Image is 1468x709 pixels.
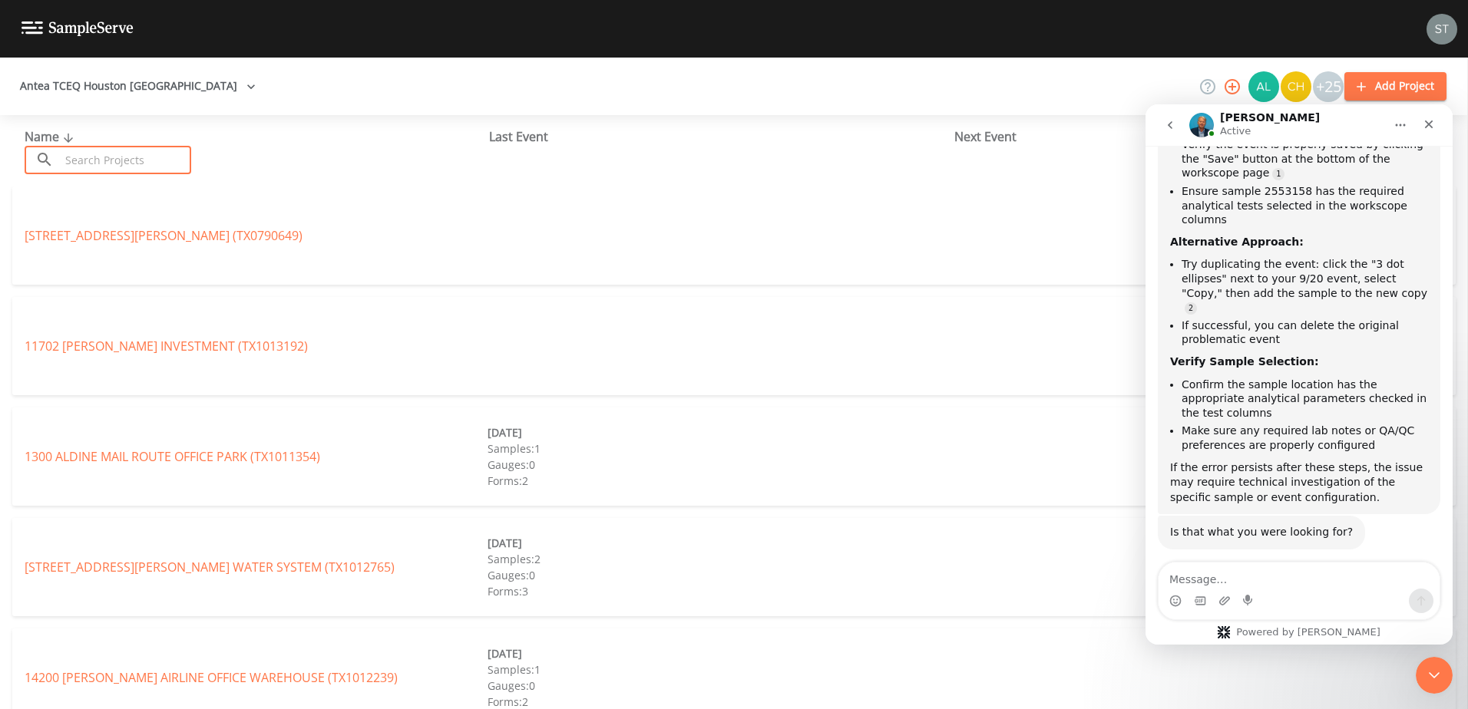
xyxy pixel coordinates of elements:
[36,33,283,76] li: Verify the event is properly saved by clicking the "Save" button at the bottom of the workscope page
[488,645,951,661] div: [DATE]
[1146,104,1453,645] iframe: Intercom live chat
[25,448,320,465] a: 1300 ALDINE MAIL ROUTE OFFICE PARK (TX1011354)
[488,551,951,567] div: Samples: 2
[24,490,36,503] button: Emoji picker
[25,227,303,244] a: [STREET_ADDRESS][PERSON_NAME] (TX0790649)
[489,127,954,146] div: Last Event
[488,473,951,489] div: Forms: 2
[488,583,951,599] div: Forms: 3
[488,567,951,583] div: Gauges: 0
[263,484,288,509] button: Send a message…
[1281,71,1311,102] img: c74b8b8b1c7a9d34f67c5e0ca157ed15
[13,458,294,484] textarea: Message…
[98,490,110,503] button: Start recording
[1248,71,1279,102] img: 30a13df2a12044f58df5f6b7fda61338
[12,411,220,445] div: Is that what you were looking for?
[1313,71,1344,102] div: +25
[488,440,951,457] div: Samples: 1
[1427,14,1457,45] img: 8315ae1e0460c39f28dd315f8b59d613
[25,420,207,436] div: Is that what you were looking for?
[1344,72,1447,101] button: Add Project
[25,669,398,686] a: 14200 [PERSON_NAME] AIRLINE OFFICE WAREHOUSE (TX1012239)
[25,131,158,143] b: Alternative Approach:
[36,319,283,348] li: Make sure any required lab notes or QA/QC preferences are properly configured
[127,64,139,76] a: Source reference 3593968:
[488,661,951,678] div: Samples: 1
[954,127,1419,146] div: Next Event
[488,535,951,551] div: [DATE]
[1248,71,1280,102] div: Alaina Hahn
[25,338,308,354] a: 11702 [PERSON_NAME] INVESTMENT (TX1013192)
[1416,657,1453,694] iframe: Intercom live chat
[488,424,951,440] div: [DATE]
[21,21,134,36] img: logo
[36,80,283,123] li: Ensure sample 2553158 has the required analytical tests selected in the workscope columns
[14,72,262,101] button: Antea TCEQ Houston [GEOGRAPHIC_DATA]
[25,356,283,401] div: If the error persists after these steps, the issue may require technical investigation of the spe...
[25,128,78,145] span: Name
[12,411,295,457] div: Fin says…
[48,490,61,503] button: Gif picker
[488,457,951,473] div: Gauges: 0
[73,490,85,503] button: Upload attachment
[25,559,395,575] a: [STREET_ADDRESS][PERSON_NAME] WATER SYSTEM (TX1012765)
[36,214,283,242] li: If successful, you can delete the original problematic event
[39,198,51,210] a: Source reference 3593973:
[36,273,283,316] li: Confirm the sample location has the appropriate analytical parameters checked in the test columns
[36,153,283,209] li: Try duplicating the event: click the "3 dot ellipses" next to your 9/20 event, select "Copy," the...
[25,251,174,263] b: Verify Sample Selection:
[1280,71,1312,102] div: Charles Medina
[488,678,951,694] div: Gauges: 0
[60,146,191,174] input: Search Projects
